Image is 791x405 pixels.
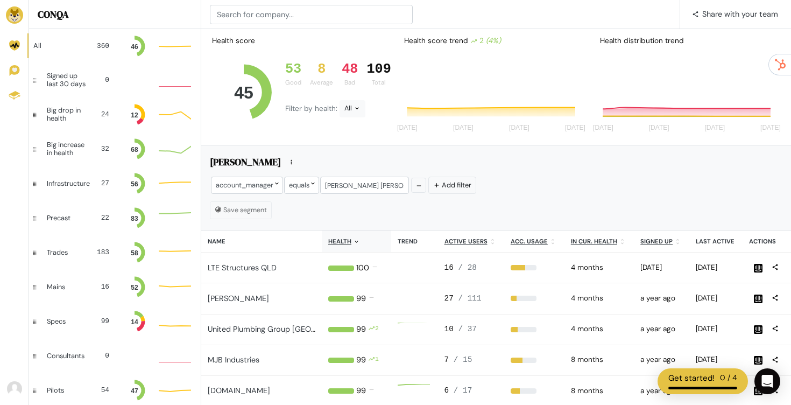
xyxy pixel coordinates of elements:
[704,124,725,132] tspan: [DATE]
[342,78,358,87] div: Bad
[92,41,109,51] div: 360
[47,107,88,122] div: Big drop in health
[98,75,109,85] div: 0
[743,231,791,253] th: Actions
[366,61,391,78] div: 109
[640,354,683,365] div: 2024-06-30 12:47pm
[366,78,391,87] div: Total
[571,354,627,365] div: 2025-01-12 10:00pm
[356,385,366,397] div: 99
[208,263,277,273] a: LTE Structures QLD
[7,381,22,396] img: Avatar
[696,354,736,365] div: 2025-08-25 05:59pm
[511,388,558,394] div: 35%
[92,385,109,395] div: 54
[47,180,90,187] div: Infrastructure
[649,124,669,132] tspan: [DATE]
[47,352,84,360] div: Consultants
[98,178,109,188] div: 27
[284,177,319,193] div: equals
[356,262,369,274] div: 100
[668,372,715,385] div: Get started!
[571,324,627,334] div: 2025-05-04 10:00pm
[47,214,83,222] div: Precast
[98,144,109,154] div: 32
[444,238,488,245] u: Active users
[342,61,358,78] div: 48
[29,304,201,339] a: Specs 99 14
[29,339,201,373] a: Consultants 0
[285,61,301,78] div: 53
[395,31,591,51] div: Health score trend
[310,61,333,78] div: 8
[208,294,269,303] a: [PERSON_NAME]
[640,262,683,273] div: 2025-02-26 11:07am
[640,386,683,396] div: 2024-05-31 05:58am
[375,324,379,336] div: 2
[458,325,477,333] span: / 37
[285,104,340,113] span: Filter by health:
[760,124,781,132] tspan: [DATE]
[210,33,257,48] div: Health score
[444,385,498,397] div: 6
[509,124,529,132] tspan: [DATE]
[92,213,109,223] div: 22
[397,124,418,132] tspan: [DATE]
[391,231,437,253] th: Trend
[29,166,201,201] a: Infrastructure 27 56
[565,124,585,132] tspan: [DATE]
[208,355,259,365] a: MJB Industries
[486,36,501,45] i: (4%)
[754,368,780,394] div: Open Intercom Messenger
[47,318,83,325] div: Specs
[571,238,617,245] u: In cur. health
[640,324,683,334] div: 2024-05-15 11:24am
[640,238,673,245] u: Signed up
[210,201,272,219] button: Save segment
[29,132,201,166] a: Big increase in health 32 68
[29,97,201,132] a: Big drop in health 24 12
[210,156,281,171] h5: [PERSON_NAME]
[310,78,333,87] div: Average
[458,263,477,272] span: / 28
[470,36,501,46] div: 2
[29,63,201,97] a: Signed up last 30 days 0
[571,386,627,396] div: 2025-01-12 10:00pm
[696,324,736,334] div: 2025-08-25 06:15pm
[444,354,498,366] div: 7
[375,354,379,366] div: 1
[593,124,613,132] tspan: [DATE]
[444,262,498,274] div: 16
[571,262,627,273] div: 2025-04-27 10:00pm
[47,72,90,88] div: Signed up last 30 days
[696,262,736,273] div: 2025-08-25 03:39pm
[640,293,683,304] div: 2024-05-15 11:24am
[511,265,558,270] div: 57%
[696,293,736,304] div: 2025-08-25 06:35pm
[29,29,201,63] a: All 360 46
[92,282,109,292] div: 16
[356,293,366,305] div: 99
[47,141,89,157] div: Big increase in health
[356,354,366,366] div: 99
[208,386,270,395] a: [DOMAIN_NAME]
[208,324,371,334] a: United Plumbing Group [GEOGRAPHIC_DATA]
[29,235,201,270] a: Trades 183 58
[92,316,109,326] div: 99
[689,231,743,253] th: Last active
[454,386,472,395] span: / 17
[29,270,201,304] a: Mains 16 52
[47,249,83,256] div: Trades
[511,238,548,245] u: Acc. Usage
[328,238,351,245] u: Health
[211,177,283,193] div: account_manager
[201,231,322,253] th: Name
[453,124,474,132] tspan: [DATE]
[38,9,192,20] h5: CONQA
[210,5,413,24] input: Search for company...
[428,177,476,193] button: Add filter
[720,372,737,385] div: 0 / 4
[96,109,109,120] div: 24
[33,42,83,50] div: All
[458,294,481,303] span: / 111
